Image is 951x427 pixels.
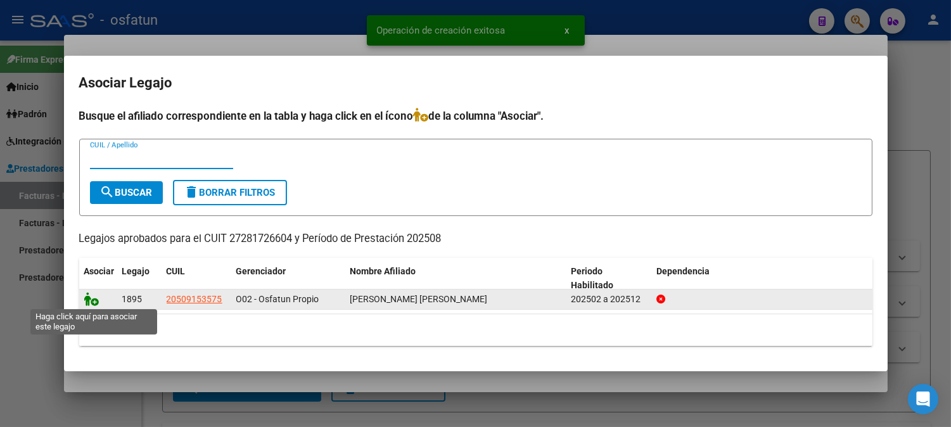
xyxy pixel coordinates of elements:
div: 202502 a 202512 [571,292,646,307]
span: Periodo Habilitado [571,266,613,291]
datatable-header-cell: Gerenciador [231,258,345,300]
datatable-header-cell: Legajo [117,258,162,300]
div: Open Intercom Messenger [908,384,938,414]
span: 1895 [122,294,143,304]
button: Buscar [90,181,163,204]
mat-icon: search [100,184,115,200]
h4: Busque el afiliado correspondiente en la tabla y haga click en el ícono de la columna "Asociar". [79,108,872,124]
span: Asociar [84,266,115,276]
span: Dependencia [656,266,710,276]
mat-icon: delete [184,184,200,200]
datatable-header-cell: Dependencia [651,258,872,300]
datatable-header-cell: Periodo Habilitado [566,258,651,300]
span: Gerenciador [236,266,286,276]
datatable-header-cell: Asociar [79,258,117,300]
span: Buscar [100,187,153,198]
span: Borrar Filtros [184,187,276,198]
datatable-header-cell: CUIL [162,258,231,300]
p: Legajos aprobados para el CUIT 27281726604 y Período de Prestación 202508 [79,231,872,247]
span: Nombre Afiliado [350,266,416,276]
h2: Asociar Legajo [79,71,872,95]
span: VILLAGRA VILDOZA FELIPE GUILLERMO [350,294,488,304]
span: Legajo [122,266,150,276]
div: 1 registros [79,314,872,346]
span: O02 - Osfatun Propio [236,294,319,304]
button: Borrar Filtros [173,180,287,205]
span: CUIL [167,266,186,276]
datatable-header-cell: Nombre Afiliado [345,258,566,300]
span: 20509153575 [167,294,222,304]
